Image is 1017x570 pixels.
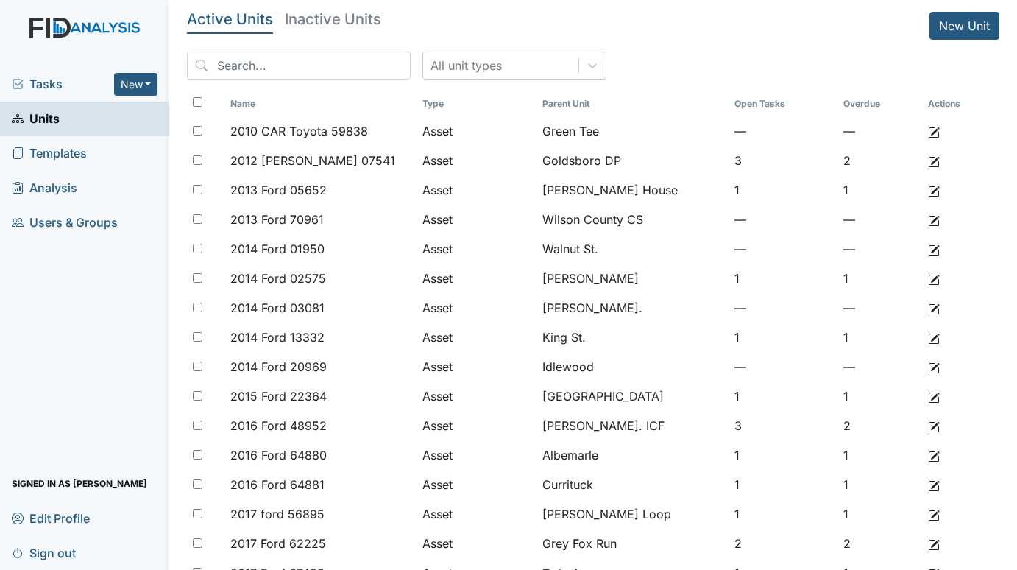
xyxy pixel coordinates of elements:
td: — [729,352,837,381]
td: 3 [729,411,837,440]
td: Goldsboro DP [536,146,729,175]
td: 3 [729,146,837,175]
span: 2010 CAR Toyota 59838 [230,122,368,140]
td: 1 [837,381,922,411]
span: Edit Profile [12,507,90,529]
td: Asset [417,352,536,381]
td: Idlewood [536,352,729,381]
div: All unit types [430,57,502,74]
td: — [837,293,922,323]
span: 2013 Ford 05652 [230,181,327,199]
th: Toggle SortBy [417,91,536,116]
button: New [114,73,158,96]
span: Templates [12,142,87,165]
td: Asset [417,440,536,470]
td: — [729,234,837,264]
td: — [837,205,922,234]
td: [PERSON_NAME]. [536,293,729,323]
th: Toggle SortBy [729,91,837,116]
input: Toggle All Rows Selected [193,97,202,107]
td: Asset [417,470,536,499]
td: 2 [837,146,922,175]
span: 2012 [PERSON_NAME] 07541 [230,152,395,169]
span: Units [12,108,60,130]
td: — [729,116,837,146]
td: 2 [729,529,837,558]
span: Signed in as [PERSON_NAME] [12,472,147,495]
td: [PERSON_NAME]. ICF [536,411,729,440]
td: — [837,234,922,264]
span: Users & Groups [12,211,118,234]
td: Asset [417,499,536,529]
td: [PERSON_NAME] [536,264,729,293]
td: Asset [417,293,536,323]
td: Green Tee [536,116,729,146]
h5: Inactive Units [285,12,381,27]
td: [PERSON_NAME] Loop [536,499,729,529]
td: [GEOGRAPHIC_DATA] [536,381,729,411]
td: — [837,116,922,146]
td: Asset [417,381,536,411]
span: 2014 Ford 03081 [230,299,325,317]
td: 1 [729,264,837,293]
td: Asset [417,529,536,558]
td: 2 [837,529,922,558]
td: Walnut St. [536,234,729,264]
td: Asset [417,116,536,146]
td: Asset [417,205,536,234]
td: Asset [417,411,536,440]
td: 1 [729,381,837,411]
span: 2014 Ford 20969 [230,358,327,376]
td: 1 [729,470,837,499]
a: New Unit [929,12,999,40]
td: 1 [729,440,837,470]
td: King St. [536,323,729,352]
td: Grey Fox Run [536,529,729,558]
span: 2015 Ford 22364 [230,387,327,405]
td: Albemarle [536,440,729,470]
td: Asset [417,234,536,264]
td: 1 [837,440,922,470]
td: Asset [417,175,536,205]
th: Toggle SortBy [536,91,729,116]
span: 2014 Ford 13332 [230,328,325,346]
a: Tasks [12,75,114,93]
td: Currituck [536,470,729,499]
span: 2016 Ford 64881 [230,476,325,493]
span: 2014 Ford 01950 [230,240,325,258]
td: 1 [729,499,837,529]
th: Toggle SortBy [224,91,417,116]
th: Actions [922,91,996,116]
td: Asset [417,323,536,352]
span: 2017 Ford 62225 [230,535,326,552]
span: 2016 Ford 48952 [230,417,327,434]
span: Sign out [12,541,76,564]
td: — [729,205,837,234]
th: Toggle SortBy [837,91,922,116]
span: 2016 Ford 64880 [230,446,327,464]
td: Wilson County CS [536,205,729,234]
td: — [729,293,837,323]
span: 2014 Ford 02575 [230,270,326,287]
td: [PERSON_NAME] House [536,175,729,205]
span: 2013 Ford 70961 [230,211,324,228]
td: 1 [837,264,922,293]
span: Analysis [12,177,77,200]
span: 2017 ford 56895 [230,505,325,523]
td: Asset [417,264,536,293]
td: Asset [417,146,536,175]
td: 1 [729,323,837,352]
input: Search... [187,52,411,80]
td: 1 [837,175,922,205]
td: 1 [837,470,922,499]
td: 1 [837,323,922,352]
h5: Active Units [187,12,273,27]
td: 1 [729,175,837,205]
td: — [837,352,922,381]
td: 2 [837,411,922,440]
td: 1 [837,499,922,529]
